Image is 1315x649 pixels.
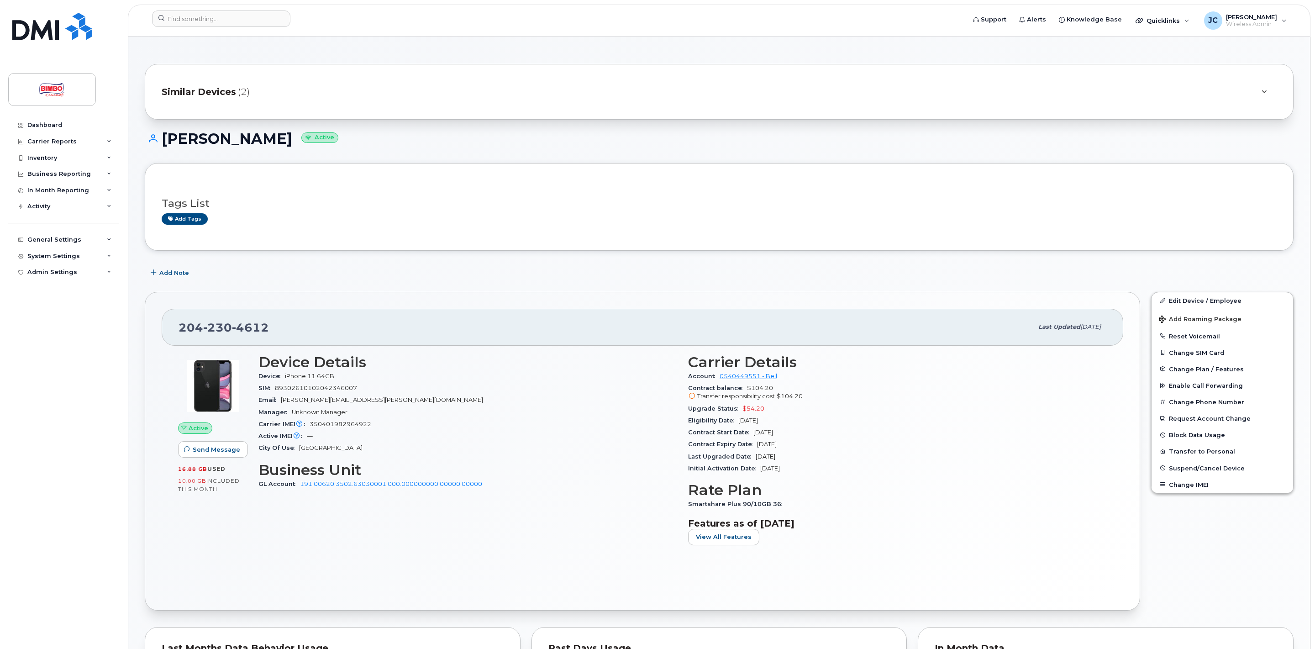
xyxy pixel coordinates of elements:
[300,480,482,487] a: 191.00620.3502.63030001.000.000000000.00000.00000
[1152,361,1293,377] button: Change Plan / Features
[688,354,1107,370] h3: Carrier Details
[688,385,1107,401] span: $104.20
[1152,443,1293,459] button: Transfer to Personal
[178,441,248,458] button: Send Message
[1169,464,1245,471] span: Suspend/Cancel Device
[207,465,226,472] span: used
[258,385,275,391] span: SIM
[258,462,677,478] h3: Business Unit
[1152,476,1293,493] button: Change IMEI
[258,421,310,427] span: Carrier IMEI
[285,373,334,380] span: iPhone 11 64GB
[756,453,775,460] span: [DATE]
[189,424,208,433] span: Active
[760,465,780,472] span: [DATE]
[162,213,208,225] a: Add tags
[1169,365,1244,372] span: Change Plan / Features
[742,405,764,412] span: $54.20
[696,533,752,541] span: View All Features
[307,433,313,439] span: —
[688,465,760,472] span: Initial Activation Date
[145,131,1294,147] h1: [PERSON_NAME]
[688,373,720,380] span: Account
[145,264,197,281] button: Add Note
[1038,323,1080,330] span: Last updated
[258,354,677,370] h3: Device Details
[688,429,753,436] span: Contract Start Date
[1152,427,1293,443] button: Block Data Usage
[688,482,1107,498] h3: Rate Plan
[1152,309,1293,328] button: Add Roaming Package
[1152,460,1293,476] button: Suspend/Cancel Device
[292,409,347,416] span: Unknown Manager
[1152,394,1293,410] button: Change Phone Number
[281,396,483,403] span: [PERSON_NAME][EMAIL_ADDRESS][PERSON_NAME][DOMAIN_NAME]
[1152,410,1293,427] button: Request Account Change
[203,321,232,334] span: 230
[697,393,775,400] span: Transfer responsibility cost
[258,480,300,487] span: GL Account
[258,373,285,380] span: Device
[1159,316,1241,324] span: Add Roaming Package
[258,396,281,403] span: Email
[178,478,206,484] span: 10.00 GB
[301,132,338,143] small: Active
[688,518,1107,529] h3: Features as of [DATE]
[258,444,299,451] span: City Of Use
[688,417,738,424] span: Eligibility Date
[162,85,236,99] span: Similar Devices
[185,359,240,413] img: iPhone_11.jpg
[178,477,240,492] span: included this month
[1152,377,1293,394] button: Enable Call Forwarding
[178,466,207,472] span: 16.88 GB
[275,385,357,391] span: 89302610102042346007
[1169,382,1243,389] span: Enable Call Forwarding
[162,198,1277,209] h3: Tags List
[179,321,269,334] span: 204
[1080,323,1101,330] span: [DATE]
[688,441,757,448] span: Contract Expiry Date
[238,85,250,99] span: (2)
[258,409,292,416] span: Manager
[688,453,756,460] span: Last Upgraded Date
[1152,292,1293,309] a: Edit Device / Employee
[232,321,269,334] span: 4612
[777,393,803,400] span: $104.20
[310,421,371,427] span: 350401982964922
[159,269,189,277] span: Add Note
[688,385,747,391] span: Contract balance
[738,417,758,424] span: [DATE]
[1152,344,1293,361] button: Change SIM Card
[299,444,363,451] span: [GEOGRAPHIC_DATA]
[688,501,786,507] span: Smartshare Plus 90/10GB 36
[753,429,773,436] span: [DATE]
[720,373,777,380] a: 0540449551 - Bell
[193,445,240,454] span: Send Message
[258,433,307,439] span: Active IMEI
[688,529,759,545] button: View All Features
[688,405,742,412] span: Upgrade Status
[757,441,777,448] span: [DATE]
[1152,328,1293,344] button: Reset Voicemail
